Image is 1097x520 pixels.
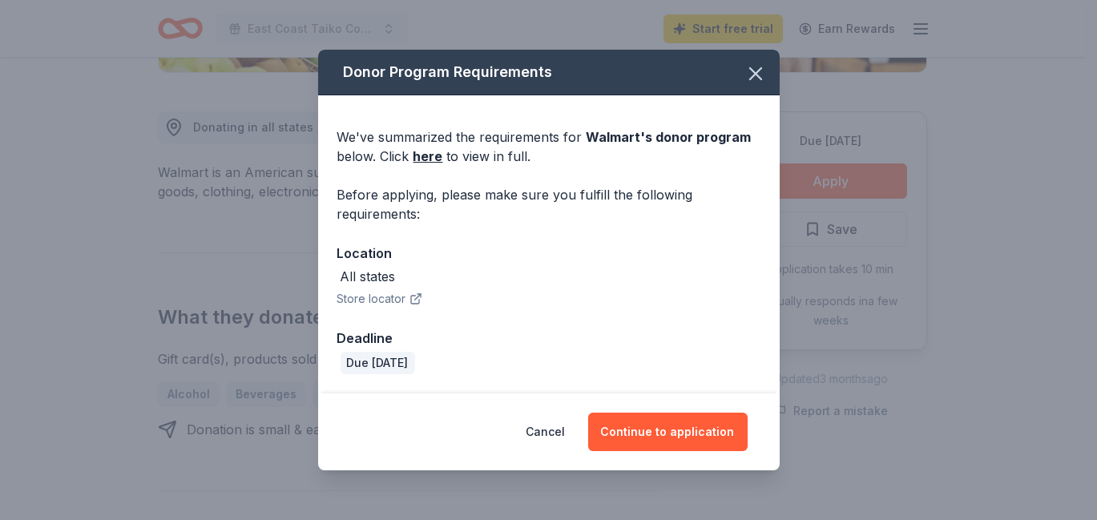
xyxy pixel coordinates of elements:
[337,289,422,308] button: Store locator
[341,267,396,286] div: All states
[588,413,748,451] button: Continue to application
[341,352,415,374] div: Due [DATE]
[318,50,780,95] div: Donor Program Requirements
[587,129,752,145] span: Walmart 's donor program
[337,243,760,264] div: Location
[337,127,760,166] div: We've summarized the requirements for below. Click to view in full.
[413,147,443,166] a: here
[526,413,566,451] button: Cancel
[337,185,760,224] div: Before applying, please make sure you fulfill the following requirements:
[337,328,760,349] div: Deadline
